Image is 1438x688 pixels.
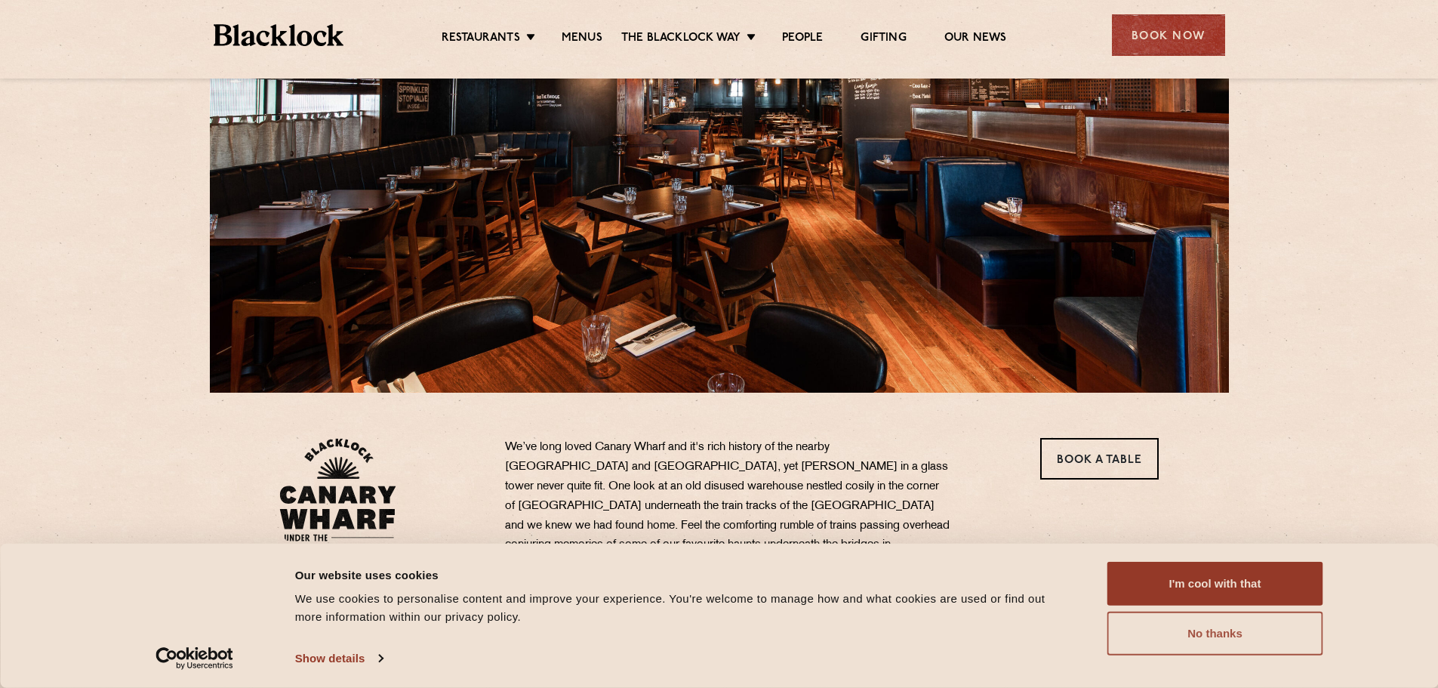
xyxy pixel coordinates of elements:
button: I'm cool with that [1107,562,1323,606]
a: Book a Table [1040,438,1159,480]
a: Show details [295,647,383,670]
a: Menus [562,31,602,48]
img: BL_Textured_Logo-footer-cropped.svg [214,24,344,46]
a: Gifting [861,31,906,48]
div: Our website uses cookies [295,566,1073,584]
button: No thanks [1107,612,1323,656]
a: Usercentrics Cookiebot - opens in a new window [128,647,260,670]
img: BL_CW_Logo_Website.svg [279,438,396,551]
a: Our News [944,31,1007,48]
a: The Blacklock Way [621,31,741,48]
div: Book Now [1112,14,1225,56]
a: Restaurants [442,31,520,48]
a: People [782,31,823,48]
p: We’ve long loved Canary Wharf and it's rich history of the nearby [GEOGRAPHIC_DATA] and [GEOGRAPH... [505,438,950,594]
div: We use cookies to personalise content and improve your experience. You're welcome to manage how a... [295,590,1073,626]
